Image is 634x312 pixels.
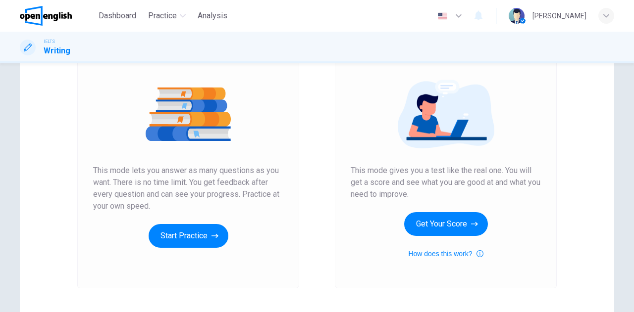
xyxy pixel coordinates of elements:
[20,6,72,26] img: OpenEnglish logo
[532,10,586,22] div: [PERSON_NAME]
[20,6,95,26] a: OpenEnglish logo
[351,165,541,200] span: This mode gives you a test like the real one. You will get a score and see what you are good at a...
[44,45,70,57] h1: Writing
[404,212,488,236] button: Get Your Score
[509,8,525,24] img: Profile picture
[99,10,136,22] span: Dashboard
[93,165,283,212] span: This mode lets you answer as many questions as you want. There is no time limit. You get feedback...
[44,38,55,45] span: IELTS
[194,7,231,25] button: Analysis
[198,10,227,22] span: Analysis
[436,12,449,20] img: en
[144,7,190,25] button: Practice
[149,224,228,248] button: Start Practice
[95,7,140,25] button: Dashboard
[408,248,483,260] button: How does this work?
[148,10,177,22] span: Practice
